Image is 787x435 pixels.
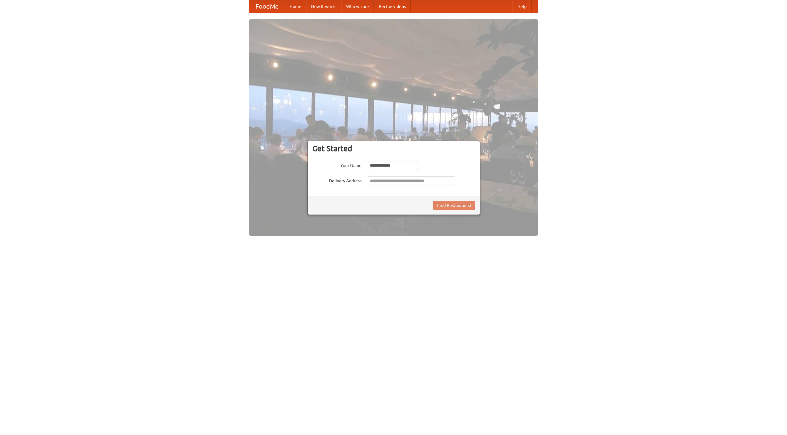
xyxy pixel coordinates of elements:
a: Home [285,0,306,13]
a: Help [512,0,532,13]
a: How it works [306,0,341,13]
label: Delivery Address [312,176,362,184]
a: FoodMe [249,0,285,13]
a: Who we are [341,0,374,13]
a: Recipe videos [374,0,411,13]
h3: Get Started [312,144,475,153]
label: Your Name [312,161,362,168]
button: Find Restaurants! [433,201,475,210]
